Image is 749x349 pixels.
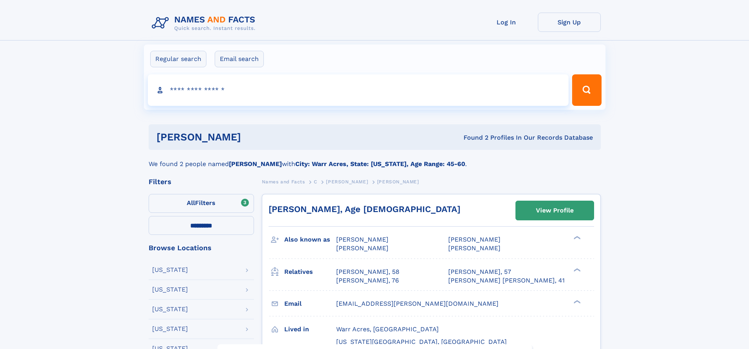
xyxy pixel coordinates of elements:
[149,178,254,185] div: Filters
[352,133,593,142] div: Found 2 Profiles In Our Records Database
[336,338,507,345] span: [US_STATE][GEOGRAPHIC_DATA], [GEOGRAPHIC_DATA]
[314,177,317,187] a: C
[448,268,511,276] a: [PERSON_NAME], 57
[229,160,282,168] b: [PERSON_NAME]
[377,179,419,185] span: [PERSON_NAME]
[284,323,336,336] h3: Lived in
[336,325,439,333] span: Warr Acres, [GEOGRAPHIC_DATA]
[152,267,188,273] div: [US_STATE]
[149,244,254,251] div: Browse Locations
[314,179,317,185] span: C
[572,235,581,240] div: ❯
[336,276,399,285] a: [PERSON_NAME], 76
[284,265,336,279] h3: Relatives
[187,199,195,207] span: All
[156,132,352,142] h1: [PERSON_NAME]
[336,236,388,243] span: [PERSON_NAME]
[149,13,262,34] img: Logo Names and Facts
[572,299,581,304] div: ❯
[516,201,594,220] a: View Profile
[448,276,565,285] a: [PERSON_NAME] [PERSON_NAME], 41
[148,74,569,106] input: search input
[336,300,499,307] span: [EMAIL_ADDRESS][PERSON_NAME][DOMAIN_NAME]
[295,160,465,168] b: City: Warr Acres, State: [US_STATE], Age Range: 45-60
[269,204,460,214] a: [PERSON_NAME], Age [DEMOGRAPHIC_DATA]
[262,177,305,187] a: Names and Facts
[215,51,264,67] label: Email search
[152,326,188,332] div: [US_STATE]
[448,244,501,252] span: [PERSON_NAME]
[149,194,254,213] label: Filters
[336,244,388,252] span: [PERSON_NAME]
[284,233,336,246] h3: Also known as
[152,286,188,293] div: [US_STATE]
[336,268,399,276] a: [PERSON_NAME], 58
[150,51,206,67] label: Regular search
[572,267,581,272] div: ❯
[475,13,538,32] a: Log In
[326,177,368,187] a: [PERSON_NAME]
[149,150,601,169] div: We found 2 people named with .
[152,306,188,312] div: [US_STATE]
[448,236,501,243] span: [PERSON_NAME]
[536,201,574,220] div: View Profile
[284,297,336,310] h3: Email
[538,13,601,32] a: Sign Up
[572,74,601,106] button: Search Button
[326,179,368,185] span: [PERSON_NAME]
